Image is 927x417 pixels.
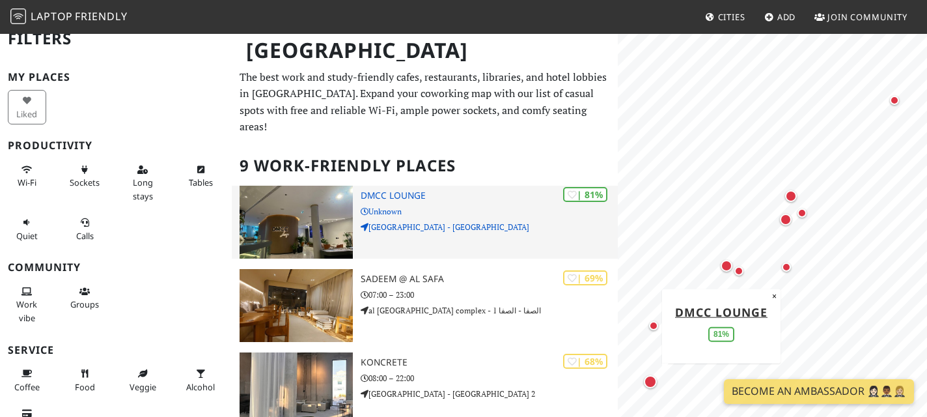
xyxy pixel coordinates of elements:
[8,261,224,274] h3: Community
[361,289,618,301] p: 07:00 – 23:00
[777,211,794,228] div: Map marker
[232,186,618,259] a: DMCC Lounge | 81% DMCC Lounge Unknown [GEOGRAPHIC_DATA] - [GEOGRAPHIC_DATA]
[76,230,94,242] span: Video/audio calls
[794,205,810,221] div: Map marker
[240,186,353,259] img: DMCC Lounge
[8,281,46,328] button: Work vibe
[10,8,26,24] img: LaptopFriendly
[777,11,796,23] span: Add
[708,326,734,341] div: 81%
[70,298,99,310] span: Group tables
[887,93,902,108] div: Map marker
[700,5,751,29] a: Cities
[124,159,162,207] button: Long stays
[8,212,46,246] button: Quiet
[186,381,215,393] span: Alcohol
[66,281,104,315] button: Groups
[361,304,618,317] p: al [GEOGRAPHIC_DATA] complex - الصفا - الصفا 1
[768,289,781,303] button: Close popup
[646,318,661,334] div: Map marker
[759,5,801,29] a: Add
[563,270,607,285] div: | 69%
[75,381,95,393] span: Food
[189,177,213,188] span: Work-friendly tables
[8,71,224,83] h3: My Places
[361,221,618,233] p: [GEOGRAPHIC_DATA] - [GEOGRAPHIC_DATA]
[718,257,735,274] div: Map marker
[124,363,162,397] button: Veggie
[361,388,618,400] p: [GEOGRAPHIC_DATA] - [GEOGRAPHIC_DATA] 2
[240,69,610,136] p: The best work and study-friendly cafes, restaurants, libraries, and hotel lobbies in [GEOGRAPHIC_...
[8,19,224,59] h2: Filters
[809,5,913,29] a: Join Community
[8,344,224,356] h3: Service
[182,159,220,194] button: Tables
[10,6,128,29] a: LaptopFriendly LaptopFriendly
[16,230,38,242] span: Quiet
[66,212,104,246] button: Calls
[361,205,618,218] p: Unknown
[779,259,794,275] div: Map marker
[240,269,353,342] img: Sadeem @ Al Safa
[133,177,153,201] span: Long stays
[718,11,745,23] span: Cities
[182,363,220,397] button: Alcohol
[361,274,618,285] h3: Sadeem @ Al Safa
[675,304,768,319] a: DMCC Lounge
[16,298,37,323] span: People working
[827,11,907,23] span: Join Community
[240,146,610,186] h2: 9 Work-Friendly Places
[8,139,224,152] h3: Productivity
[361,190,618,201] h3: DMCC Lounge
[66,159,104,194] button: Sockets
[31,9,73,23] span: Laptop
[75,9,127,23] span: Friendly
[641,373,659,391] div: Map marker
[14,381,40,393] span: Coffee
[361,357,618,368] h3: KONCRETE
[18,177,36,188] span: Stable Wi-Fi
[8,363,46,397] button: Coffee
[8,159,46,194] button: Wi-Fi
[563,354,607,369] div: | 68%
[361,372,618,384] p: 08:00 – 22:00
[130,381,156,393] span: Veggie
[70,177,100,188] span: Power sockets
[731,263,747,279] div: Map marker
[236,33,615,68] h1: [GEOGRAPHIC_DATA]
[563,187,607,202] div: | 81%
[66,363,104,397] button: Food
[782,188,799,205] div: Map marker
[232,269,618,342] a: Sadeem @ Al Safa | 69% Sadeem @ Al Safa 07:00 – 23:00 al [GEOGRAPHIC_DATA] complex - الصفا - الصفا 1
